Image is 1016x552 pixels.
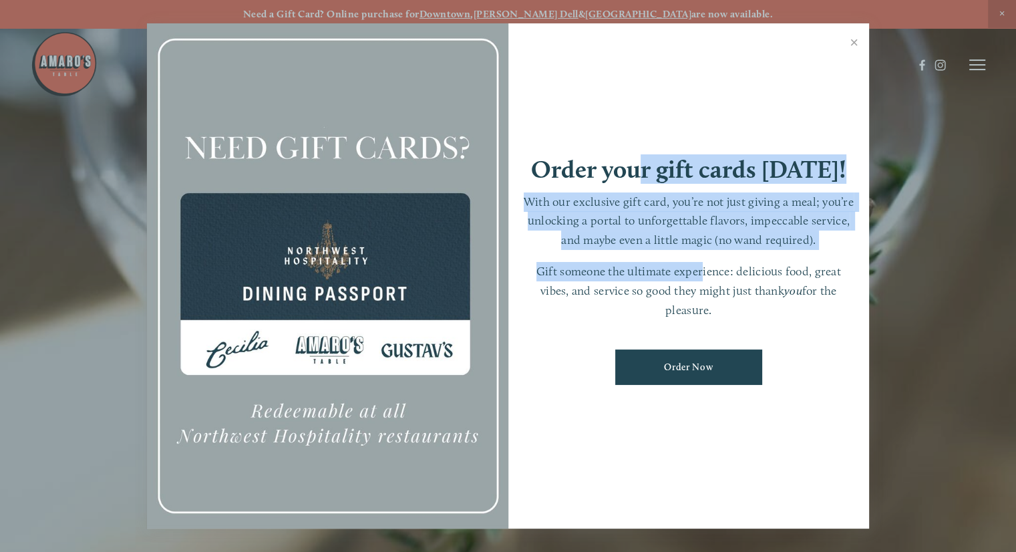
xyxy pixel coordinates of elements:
em: you [784,283,802,297]
p: Gift someone the ultimate experience: delicious food, great vibes, and service so good they might... [522,262,856,319]
a: Close [841,25,867,63]
a: Order Now [615,350,762,385]
p: With our exclusive gift card, you’re not just giving a meal; you’re unlocking a portal to unforge... [522,192,856,250]
h1: Order your gift cards [DATE]! [531,157,846,182]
